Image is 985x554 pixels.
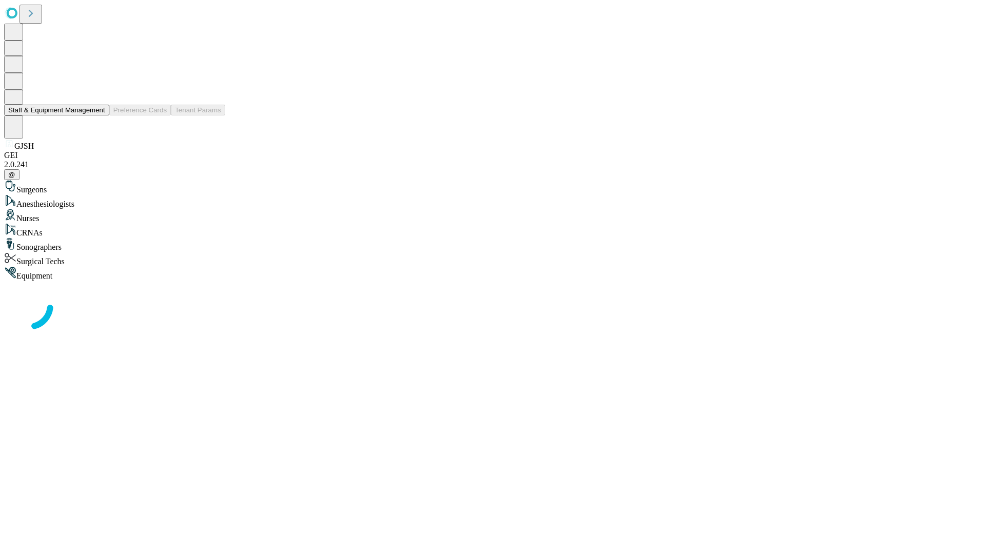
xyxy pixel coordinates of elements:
[4,151,981,160] div: GEI
[4,209,981,223] div: Nurses
[8,171,15,179] span: @
[4,266,981,281] div: Equipment
[4,180,981,194] div: Surgeons
[4,194,981,209] div: Anesthesiologists
[4,105,109,115] button: Staff & Equipment Management
[4,238,981,252] div: Sonographers
[109,105,171,115] button: Preference Cards
[14,142,34,150] span: GJSH
[4,160,981,169] div: 2.0.241
[4,223,981,238] div: CRNAs
[4,169,19,180] button: @
[171,105,225,115] button: Tenant Params
[4,252,981,266] div: Surgical Techs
